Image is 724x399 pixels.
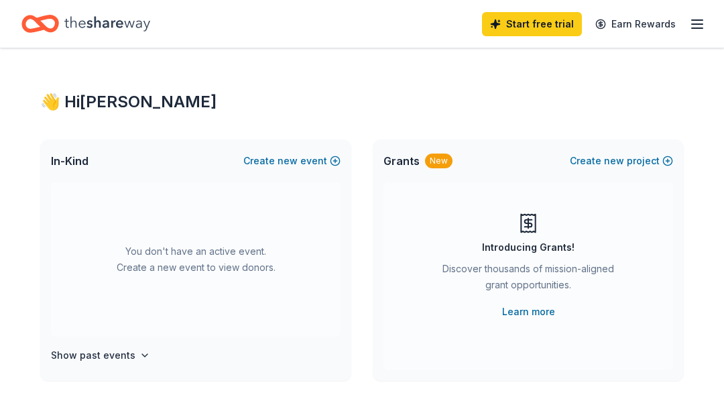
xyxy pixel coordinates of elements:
div: New [425,154,452,168]
a: Earn Rewards [587,12,684,36]
span: new [604,153,624,169]
span: new [278,153,298,169]
span: In-Kind [51,153,88,169]
a: Home [21,8,150,40]
div: Introducing Grants! [482,239,575,255]
a: Learn more [502,304,555,320]
button: Createnewproject [570,153,673,169]
div: You don't have an active event. Create a new event to view donors. [51,182,341,337]
div: Discover thousands of mission-aligned grant opportunities. [437,261,619,298]
button: Createnewevent [243,153,341,169]
a: Start free trial [482,12,582,36]
h4: Show past events [51,347,135,363]
span: Grants [383,153,420,169]
div: 👋 Hi [PERSON_NAME] [40,91,684,113]
button: Show past events [51,347,150,363]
